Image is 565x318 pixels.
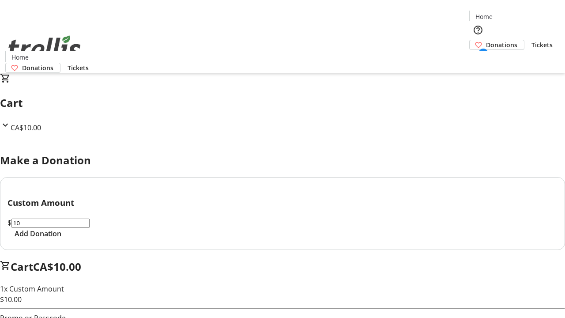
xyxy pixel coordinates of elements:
[68,63,89,72] span: Tickets
[469,21,487,39] button: Help
[486,40,517,49] span: Donations
[11,219,90,228] input: Donation Amount
[11,123,41,132] span: CA$10.00
[8,197,557,209] h3: Custom Amount
[469,50,487,68] button: Cart
[524,40,560,49] a: Tickets
[60,63,96,72] a: Tickets
[475,12,493,21] span: Home
[5,26,84,70] img: Orient E2E Organization s9BTNrfZUc's Logo
[531,40,553,49] span: Tickets
[470,12,498,21] a: Home
[22,63,53,72] span: Donations
[5,63,60,73] a: Donations
[6,53,34,62] a: Home
[11,53,29,62] span: Home
[33,259,81,274] span: CA$10.00
[8,218,11,227] span: $
[8,228,68,239] button: Add Donation
[15,228,61,239] span: Add Donation
[469,40,524,50] a: Donations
